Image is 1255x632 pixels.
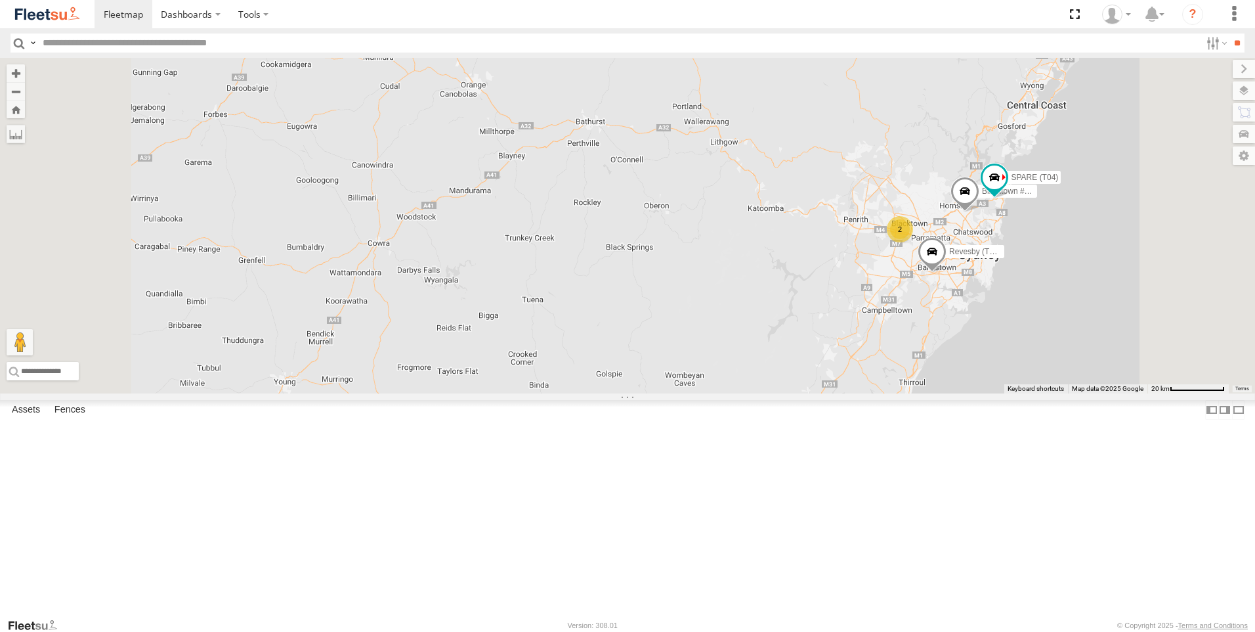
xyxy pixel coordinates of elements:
[1147,384,1229,394] button: Map Scale: 20 km per 80 pixels
[5,401,47,419] label: Assets
[949,246,1073,256] span: Revesby (T07 - [PERSON_NAME])
[13,5,81,23] img: fleetsu-logo-horizontal.svg
[7,125,25,143] label: Measure
[1117,621,1248,629] div: © Copyright 2025 -
[1232,400,1245,419] label: Hide Summary Table
[1011,173,1059,182] span: SPARE (T04)
[1201,34,1229,53] label: Search Filter Options
[1182,4,1203,25] i: ?
[7,64,25,82] button: Zoom in
[1178,621,1248,629] a: Terms and Conditions
[1151,385,1170,392] span: 20 km
[1218,400,1231,419] label: Dock Summary Table to the Right
[7,619,68,632] a: Visit our Website
[1233,147,1255,165] label: Map Settings
[7,329,33,355] button: Drag Pegman onto the map to open Street View
[28,34,38,53] label: Search Query
[887,216,913,242] div: 2
[1205,400,1218,419] label: Dock Summary Table to the Left
[1008,384,1064,394] button: Keyboard shortcuts
[1235,386,1249,392] a: Terms (opens in new tab)
[48,401,92,419] label: Fences
[568,621,618,629] div: Version: 308.01
[7,82,25,101] button: Zoom out
[1097,5,1136,24] div: Peter Groves
[7,101,25,118] button: Zoom Home
[1072,385,1143,392] span: Map data ©2025 Google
